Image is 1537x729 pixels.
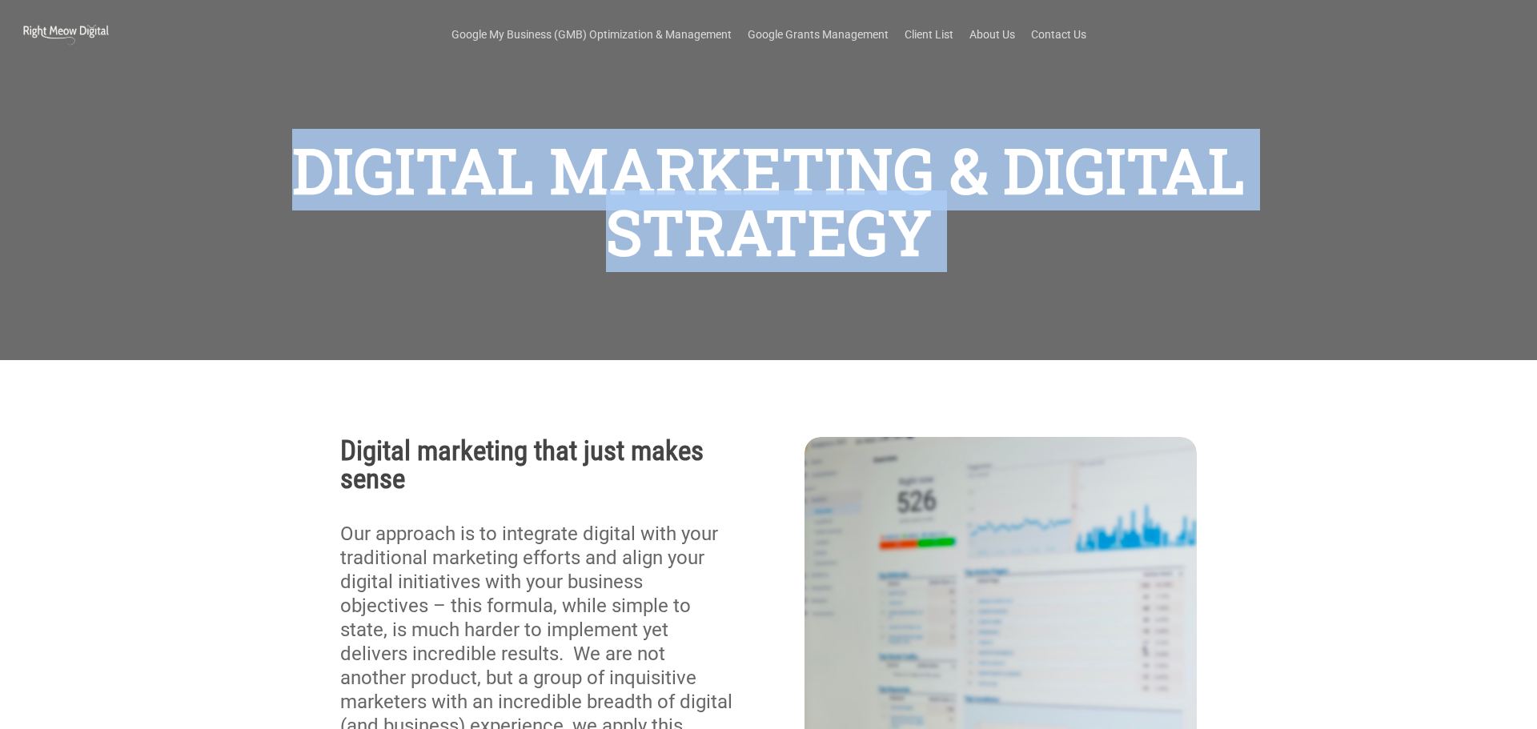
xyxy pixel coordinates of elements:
a: Google My Business (GMB) Optimization & Management [451,26,732,42]
a: Google Grants Management [748,26,889,42]
h2: Digital marketing that just makes sense [340,437,732,493]
h1: DIGITAL MARKETING & DIGITAL STRATEGY [271,131,1267,270]
a: Client List [905,26,953,42]
a: Contact Us [1031,26,1086,42]
a: About Us [969,26,1015,42]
